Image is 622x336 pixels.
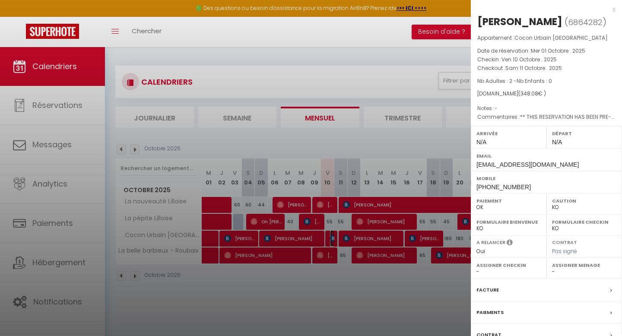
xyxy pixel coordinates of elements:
[495,105,498,112] span: -
[477,64,616,73] p: Checkout :
[552,197,616,205] label: Caution
[477,15,562,29] div: [PERSON_NAME]
[514,34,608,41] span: Cocon Urbain [GEOGRAPHIC_DATA]
[476,239,505,246] label: A relancer
[477,90,616,98] div: [DOMAIN_NAME]
[552,239,577,244] label: Contrat
[476,174,616,183] label: Mobile
[518,90,546,97] span: ( € )
[476,308,504,317] label: Paiements
[520,90,538,97] span: 348.08
[477,113,616,121] p: Commentaires :
[552,139,562,146] span: N/A
[565,16,606,28] span: ( )
[476,218,541,226] label: Formulaire Bienvenue
[507,239,513,248] i: Sélectionner OUI si vous souhaiter envoyer les séquences de messages post-checkout
[552,129,616,138] label: Départ
[568,17,603,28] span: 6864282
[477,55,616,64] p: Checkin :
[477,34,616,42] p: Appartement :
[471,4,616,15] div: x
[476,129,541,138] label: Arrivée
[477,77,552,85] span: Nb Adultes : 2 -
[552,218,616,226] label: Formulaire Checkin
[505,64,562,72] span: Sam 11 Octobre . 2025
[476,161,579,168] span: [EMAIL_ADDRESS][DOMAIN_NAME]
[476,184,531,190] span: [PHONE_NUMBER]
[476,285,499,295] label: Facture
[476,139,486,146] span: N/A
[476,197,541,205] label: Paiement
[501,56,557,63] span: Ven 10 Octobre . 2025
[552,261,616,269] label: Assigner Menage
[517,77,552,85] span: Nb Enfants : 0
[477,47,616,55] p: Date de réservation :
[552,247,577,255] span: Pas signé
[531,47,585,54] span: Mer 01 Octobre . 2025
[477,104,616,113] p: Notes :
[476,152,616,160] label: Email
[476,261,541,269] label: Assigner Checkin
